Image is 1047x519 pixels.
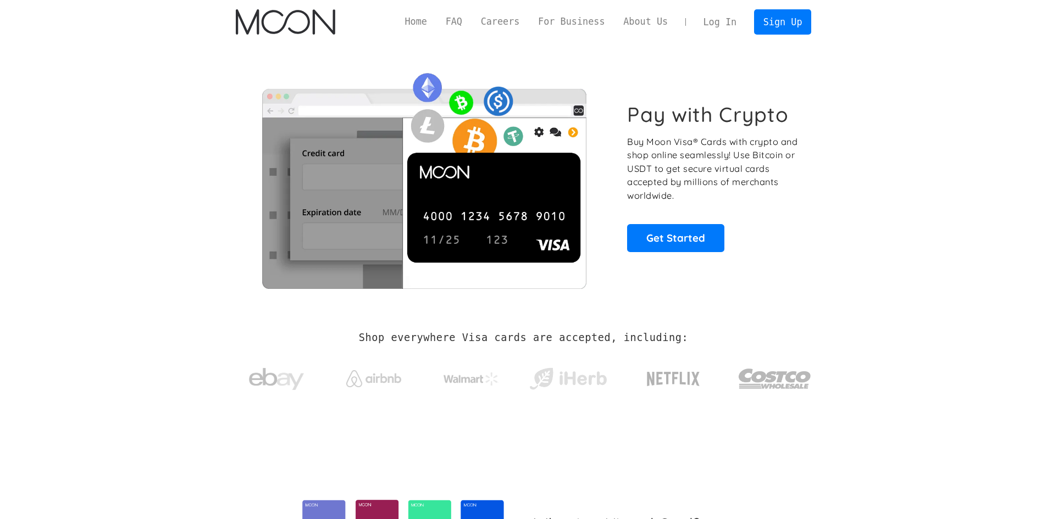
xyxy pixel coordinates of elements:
a: Walmart [430,361,512,391]
img: Walmart [444,372,498,386]
h1: Pay with Crypto [627,102,789,127]
a: Sign Up [754,9,811,34]
img: Moon Logo [236,9,335,35]
a: Airbnb [333,359,414,393]
a: Costco [738,347,812,405]
a: ebay [236,351,318,402]
a: Get Started [627,224,724,252]
a: FAQ [436,15,472,29]
a: Log In [694,10,746,34]
img: Moon Cards let you spend your crypto anywhere Visa is accepted. [236,65,612,288]
img: Netflix [646,365,701,393]
a: Home [396,15,436,29]
img: iHerb [527,365,609,393]
p: Buy Moon Visa® Cards with crypto and shop online seamlessly! Use Bitcoin or USDT to get secure vi... [627,135,799,203]
a: iHerb [527,354,609,399]
img: ebay [249,362,304,397]
a: Careers [472,15,529,29]
img: Airbnb [346,370,401,387]
h2: Shop everywhere Visa cards are accepted, including: [359,332,688,344]
a: Netflix [624,354,723,398]
a: About Us [614,15,677,29]
a: home [236,9,335,35]
img: Costco [738,358,812,399]
a: For Business [529,15,614,29]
